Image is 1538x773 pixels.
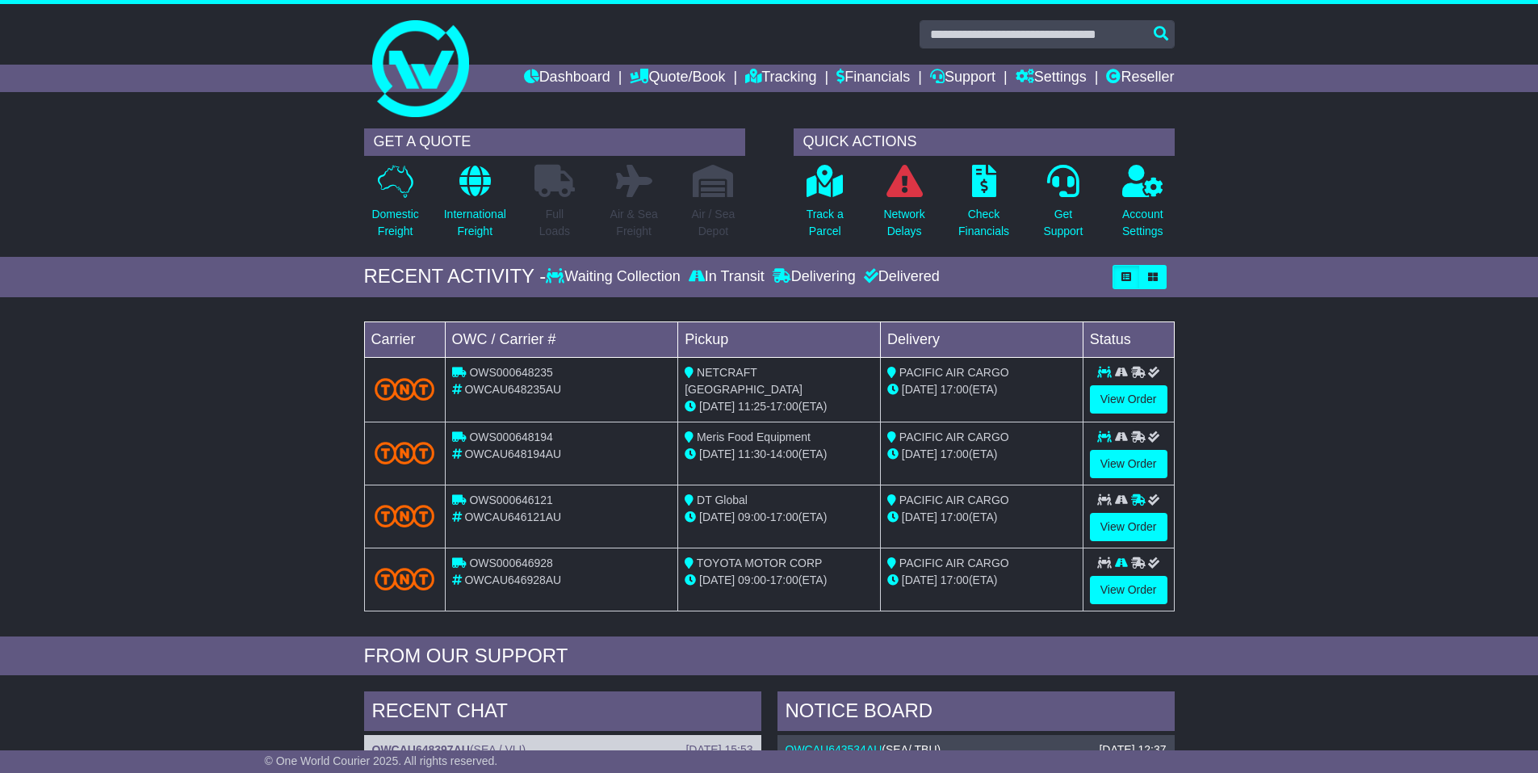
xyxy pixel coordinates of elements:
a: View Order [1090,513,1167,541]
a: Support [930,65,995,92]
td: Delivery [880,321,1083,357]
span: 17:00 [770,510,798,523]
p: International Freight [444,206,506,240]
span: 17:00 [941,510,969,523]
span: [DATE] [902,447,937,460]
span: OWS000648235 [469,366,553,379]
p: Check Financials [958,206,1009,240]
p: Account Settings [1122,206,1163,240]
div: ( ) [372,743,753,757]
span: 09:00 [738,573,766,586]
span: DT Global [697,494,748,506]
a: GetSupport [1042,164,1083,249]
span: 17:00 [941,383,969,396]
td: Pickup [678,321,881,357]
span: 11:25 [738,400,766,413]
a: View Order [1090,450,1167,478]
div: - (ETA) [685,398,874,415]
div: [DATE] 15:53 [685,743,752,757]
span: OWCAU648194AU [464,447,561,460]
div: In Transit [685,268,769,286]
div: QUICK ACTIONS [794,128,1175,156]
span: © One World Courier 2025. All rights reserved. [265,754,498,767]
a: DomesticFreight [371,164,419,249]
img: TNT_Domestic.png [375,442,435,464]
a: Quote/Book [630,65,725,92]
span: [DATE] [699,400,735,413]
td: Status [1083,321,1174,357]
div: Delivering [769,268,860,286]
span: Meris Food Equipment [697,431,811,443]
span: [DATE] [699,573,735,586]
div: - (ETA) [685,509,874,526]
span: [DATE] [902,383,937,396]
a: InternationalFreight [443,164,507,249]
span: 17:00 [941,573,969,586]
td: OWC / Carrier # [445,321,678,357]
div: Delivered [860,268,940,286]
span: [DATE] [699,510,735,523]
img: TNT_Domestic.png [375,568,435,590]
td: Carrier [364,321,445,357]
img: TNT_Domestic.png [375,378,435,400]
a: View Order [1090,385,1167,414]
div: [DATE] 12:37 [1099,743,1166,757]
div: NOTICE BOARD [777,691,1175,735]
span: OWCAU646928AU [464,573,561,586]
span: [DATE] [699,447,735,460]
a: Tracking [745,65,816,92]
a: Reseller [1106,65,1174,92]
a: View Order [1090,576,1167,604]
p: Air / Sea Depot [692,206,735,240]
span: OWS000646928 [469,557,553,569]
span: [DATE] [902,573,937,586]
p: Track a Parcel [807,206,844,240]
span: 17:00 [941,447,969,460]
p: Get Support [1043,206,1083,240]
div: (ETA) [887,381,1076,398]
p: Air & Sea Freight [610,206,658,240]
a: OWCAU648397AU [372,743,470,756]
span: 17:00 [770,400,798,413]
div: Waiting Collection [546,268,684,286]
a: AccountSettings [1121,164,1164,249]
a: NetworkDelays [882,164,925,249]
span: 14:00 [770,447,798,460]
span: OWCAU646121AU [464,510,561,523]
div: GET A QUOTE [364,128,745,156]
a: Dashboard [524,65,610,92]
span: 17:00 [770,573,798,586]
p: Full Loads [534,206,575,240]
div: RECENT CHAT [364,691,761,735]
a: CheckFinancials [958,164,1010,249]
div: (ETA) [887,572,1076,589]
span: [DATE] [902,510,937,523]
span: OWS000646121 [469,494,553,506]
div: (ETA) [887,509,1076,526]
div: - (ETA) [685,446,874,463]
div: - (ETA) [685,572,874,589]
img: TNT_Domestic.png [375,505,435,527]
span: NETCRAFT [GEOGRAPHIC_DATA] [685,366,803,396]
span: PACIFIC AIR CARGO [899,431,1009,443]
span: PACIFIC AIR CARGO [899,557,1009,569]
span: TOYOTA MOTOR CORP [697,557,823,569]
span: 09:00 [738,510,766,523]
span: SEA/ TBU [886,743,937,756]
p: Domestic Freight [371,206,418,240]
span: OWCAU648235AU [464,383,561,396]
div: FROM OUR SUPPORT [364,645,1175,668]
span: SEA / VLI [474,743,522,756]
span: PACIFIC AIR CARGO [899,366,1009,379]
div: ( ) [786,743,1167,757]
a: Settings [1016,65,1087,92]
p: Network Delays [883,206,924,240]
span: OWS000648194 [469,431,553,443]
div: RECENT ACTIVITY - [364,265,547,288]
span: PACIFIC AIR CARGO [899,494,1009,506]
a: OWCAU643534AU [786,743,882,756]
a: Track aParcel [806,164,844,249]
span: 11:30 [738,447,766,460]
a: Financials [836,65,910,92]
div: (ETA) [887,446,1076,463]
